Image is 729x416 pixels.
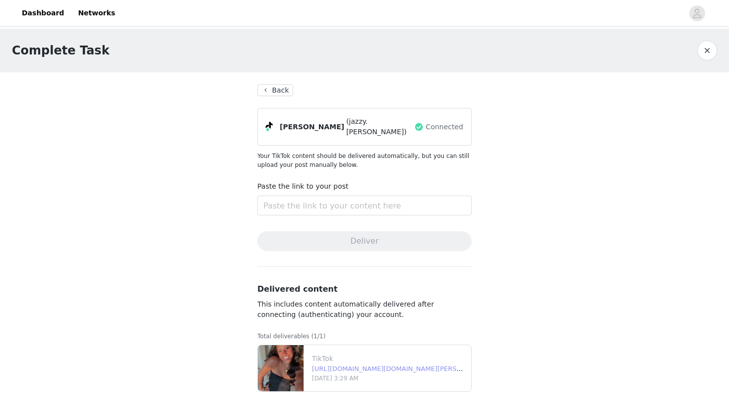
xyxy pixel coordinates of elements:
[257,196,472,215] input: Paste the link to your content here
[692,5,702,21] div: avatar
[257,332,472,341] p: Total deliverables (1/1)
[12,42,110,59] h1: Complete Task
[72,2,121,24] a: Networks
[257,152,472,169] p: Your TikTok content should be delivered automatically, but you can still upload your post manuall...
[312,365,491,372] a: [URL][DOMAIN_NAME][DOMAIN_NAME][PERSON_NAME]
[426,122,463,132] span: Connected
[257,182,349,190] label: Paste the link to your post
[257,231,472,251] button: Deliver
[312,354,467,364] p: TikTok
[16,2,70,24] a: Dashboard
[257,283,472,295] h3: Delivered content
[280,122,344,132] span: [PERSON_NAME]
[257,300,434,318] span: This includes content automatically delivered after connecting (authenticating) your account.
[257,84,293,96] button: Back
[346,116,412,137] span: (jazzy.[PERSON_NAME])
[258,345,304,391] img: file
[312,374,467,383] p: [DATE] 3:29 AM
